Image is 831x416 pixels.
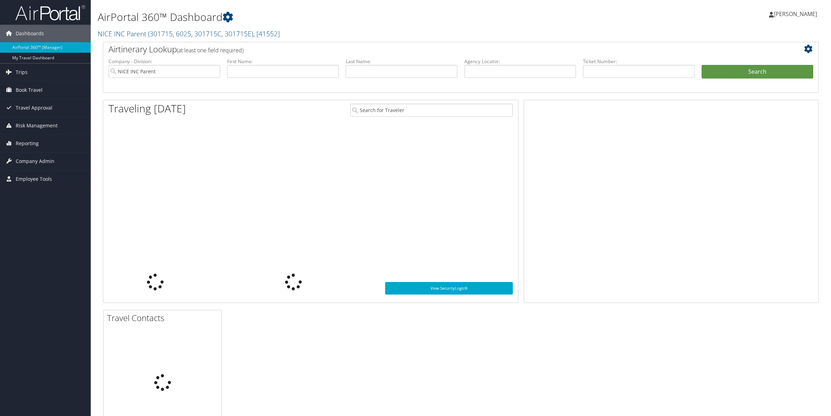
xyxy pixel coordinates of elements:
label: Company - Division: [108,58,220,65]
label: First Name: [227,58,339,65]
span: Dashboards [16,25,44,42]
button: Search [702,65,813,79]
a: NICE INC Parent [98,29,280,38]
h2: Travel Contacts [107,312,222,324]
span: (at least one field required) [177,46,244,54]
span: ( 301715, 6025, 301715C, 301715E ) [148,29,253,38]
h1: Traveling [DATE] [108,101,186,116]
span: , [ 41552 ] [253,29,280,38]
a: [PERSON_NAME] [769,3,824,24]
label: Ticket Number: [583,58,695,65]
span: Travel Approval [16,99,52,117]
span: Book Travel [16,81,43,99]
img: airportal-logo.png [15,5,85,21]
input: Search for Traveler [350,104,512,117]
label: Agency Locator: [464,58,576,65]
span: Trips [16,64,28,81]
span: Reporting [16,135,39,152]
span: [PERSON_NAME] [774,10,817,18]
h2: Airtinerary Lookup [108,43,754,55]
label: Last Name: [346,58,457,65]
h1: AirPortal 360™ Dashboard [98,10,582,24]
span: Employee Tools [16,170,52,188]
span: Risk Management [16,117,58,134]
span: Company Admin [16,153,54,170]
a: View SecurityLogic® [385,282,513,295]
